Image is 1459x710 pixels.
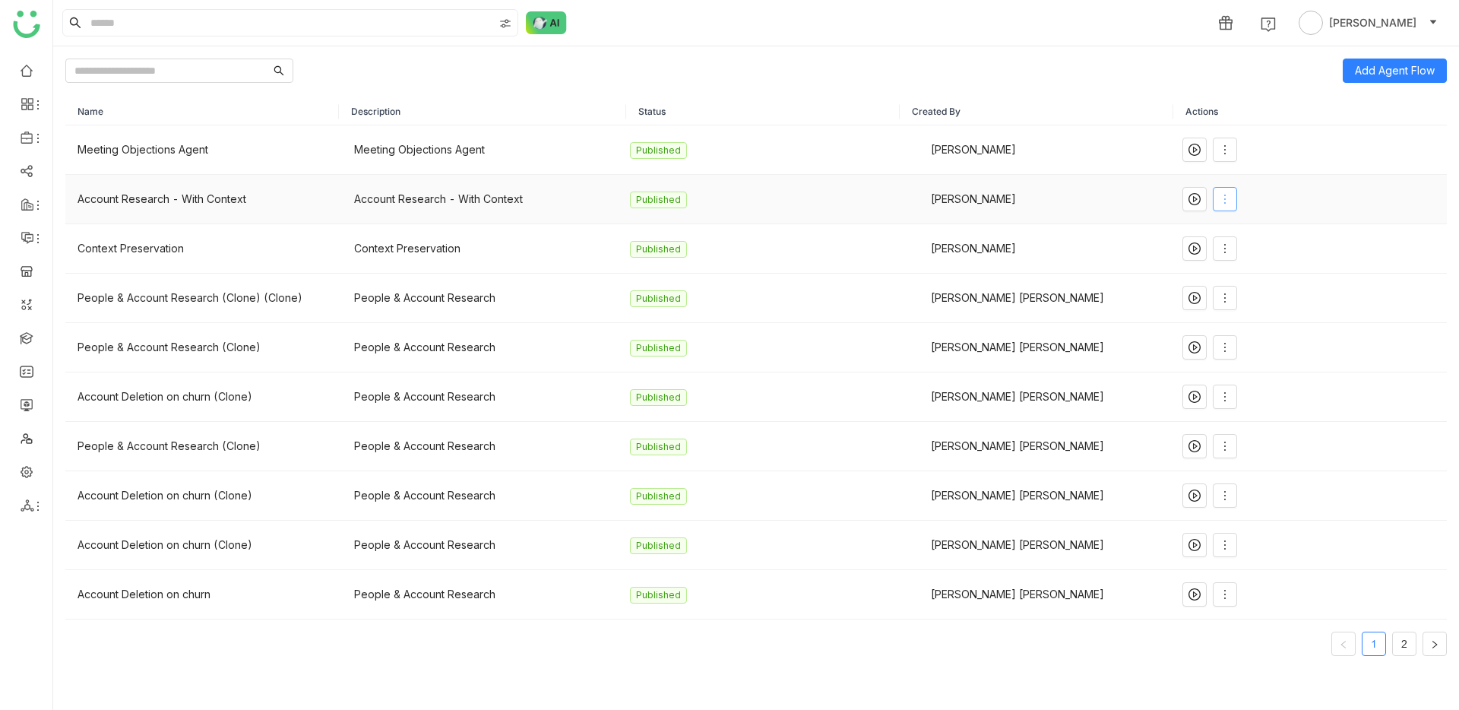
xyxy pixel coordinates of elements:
[1329,14,1416,31] span: [PERSON_NAME]
[354,439,606,454] div: People & Account Research
[931,586,1104,603] span: [PERSON_NAME] [PERSON_NAME]
[78,586,330,603] div: Account Deletion on churn
[1423,632,1447,656] button: Next Page
[630,241,687,258] nz-tag: Published
[1261,17,1276,32] img: help.svg
[65,98,339,125] th: Name
[931,290,1104,306] span: [PERSON_NAME] [PERSON_NAME]
[1343,59,1447,83] button: Add Agent Flow
[499,17,511,30] img: search-type.svg
[626,98,900,125] th: Status
[354,389,606,404] div: People & Account Research
[354,488,606,503] div: People & Account Research
[907,338,925,357] img: 684a959c82a3912df7c0cd23
[630,340,687,357] nz-tag: Published
[1331,632,1356,656] button: Previous Page
[907,190,925,208] img: 6860d480bc89cb0674c8c7e9
[907,239,925,258] img: 6860d480bc89cb0674c8c7e9
[630,537,687,554] nz-tag: Published
[931,339,1104,356] span: [PERSON_NAME] [PERSON_NAME]
[526,11,567,34] img: ask-buddy-normal.svg
[931,388,1104,405] span: [PERSON_NAME] [PERSON_NAME]
[78,487,330,504] div: Account Deletion on churn (Clone)
[931,537,1104,553] span: [PERSON_NAME] [PERSON_NAME]
[931,240,1016,257] span: [PERSON_NAME]
[630,142,687,159] nz-tag: Published
[630,192,687,208] nz-tag: Published
[1393,632,1416,655] a: 2
[931,141,1016,158] span: [PERSON_NAME]
[907,437,925,455] img: 684a959c82a3912df7c0cd23
[78,537,330,553] div: Account Deletion on churn (Clone)
[630,587,687,604] nz-tag: Published
[354,241,606,256] div: Context Preservation
[78,339,330,356] div: People & Account Research (Clone)
[900,98,1173,125] th: Created By
[78,438,330,455] div: People & Account Research (Clone)
[354,340,606,355] div: People & Account Research
[339,98,626,125] th: Description
[630,439,687,455] nz-tag: Published
[907,487,925,505] img: 684a959c82a3912df7c0cd23
[354,142,606,157] div: Meeting Objections Agent
[1355,62,1435,79] span: Add Agent Flow
[931,191,1016,208] span: [PERSON_NAME]
[1173,98,1447,125] th: Actions
[630,290,687,307] nz-tag: Published
[1392,632,1416,656] li: 2
[78,290,330,306] div: People & Account Research (Clone) (Clone)
[78,191,330,208] div: Account Research - With Context
[630,488,687,505] nz-tag: Published
[931,487,1104,504] span: [PERSON_NAME] [PERSON_NAME]
[1362,632,1385,655] a: 1
[13,11,40,38] img: logo
[354,537,606,553] div: People & Account Research
[907,289,925,307] img: 684a959c82a3912df7c0cd23
[354,192,606,207] div: Account Research - With Context
[907,388,925,406] img: 684a959c82a3912df7c0cd23
[354,587,606,602] div: People & Account Research
[1296,11,1441,35] button: [PERSON_NAME]
[78,388,330,405] div: Account Deletion on churn (Clone)
[78,141,330,158] div: Meeting Objections Agent
[907,141,925,159] img: 6860d480bc89cb0674c8c7e9
[907,536,925,554] img: 684a959c82a3912df7c0cd23
[78,240,330,257] div: Context Preservation
[1299,11,1323,35] img: avatar
[1362,632,1386,656] li: 1
[354,290,606,306] div: People & Account Research
[907,585,925,604] img: 684a959c82a3912df7c0cd23
[931,438,1104,455] span: [PERSON_NAME] [PERSON_NAME]
[630,389,687,406] nz-tag: Published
